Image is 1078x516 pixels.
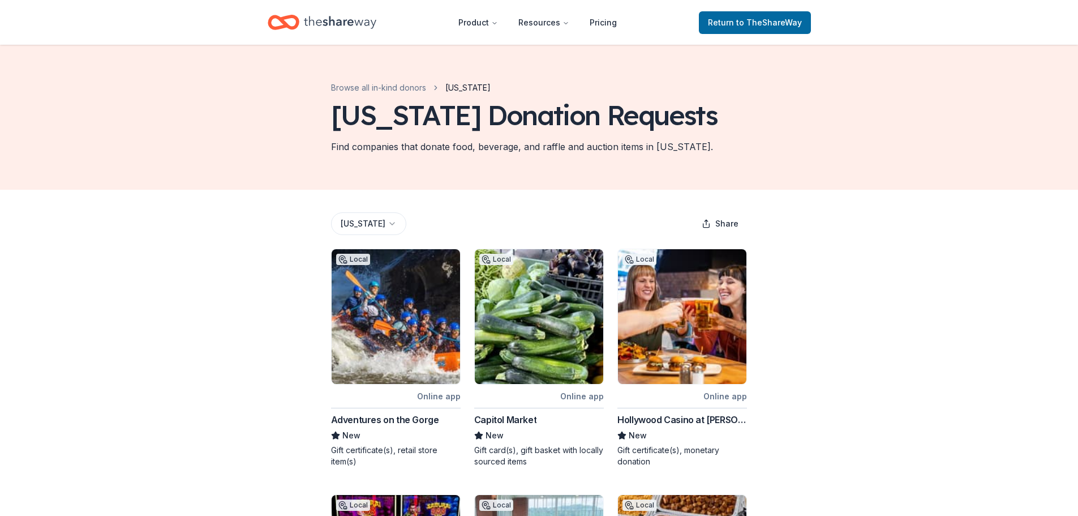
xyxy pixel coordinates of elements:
[560,389,604,403] div: Online app
[622,500,656,511] div: Local
[617,413,747,427] div: Hollywood Casino at [PERSON_NAME][GEOGRAPHIC_DATA]
[622,254,656,265] div: Local
[708,16,802,29] span: Return
[331,445,461,467] div: Gift certificate(s), retail store item(s)
[486,429,504,442] span: New
[331,249,461,467] a: Image for Adventures on the GorgeLocalOnline appAdventures on the GorgeNewGift certificate(s), re...
[449,11,507,34] button: Product
[331,413,439,427] div: Adventures on the Gorge
[331,81,426,95] a: Browse all in-kind donors
[581,11,626,34] a: Pricing
[336,500,370,511] div: Local
[268,9,376,36] a: Home
[715,217,738,231] span: Share
[629,429,647,442] span: New
[331,81,491,95] nav: breadcrumb
[736,18,802,27] span: to TheShareWay
[703,389,747,403] div: Online app
[474,445,604,467] div: Gift card(s), gift basket with locally sourced items
[479,500,513,511] div: Local
[509,11,578,34] button: Resources
[331,99,718,131] div: [US_STATE] Donation Requests
[445,81,491,95] span: [US_STATE]
[617,445,747,467] div: Gift certificate(s), monetary donation
[475,249,603,384] img: Image for Capitol Market
[331,140,713,153] div: Find companies that donate food, beverage, and raffle and auction items in [US_STATE].
[342,429,360,442] span: New
[618,249,746,384] img: Image for Hollywood Casino at Charles Town Races
[474,413,536,427] div: Capitol Market
[617,249,747,467] a: Image for Hollywood Casino at Charles Town RacesLocalOnline appHollywood Casino at [PERSON_NAME][...
[479,254,513,265] div: Local
[417,389,461,403] div: Online app
[699,11,811,34] a: Returnto TheShareWay
[474,249,604,467] a: Image for Capitol MarketLocalOnline appCapitol MarketNewGift card(s), gift basket with locally so...
[332,249,460,384] img: Image for Adventures on the Gorge
[336,254,370,265] div: Local
[693,212,748,235] button: Share
[449,9,626,36] nav: Main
